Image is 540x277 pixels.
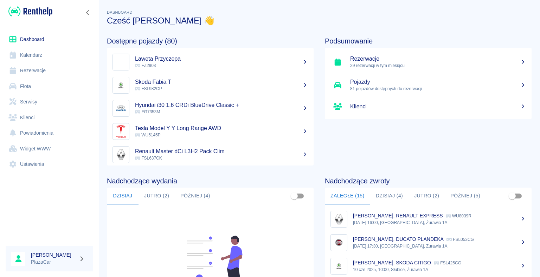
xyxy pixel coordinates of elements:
button: Później (4) [175,188,216,204]
span: Pokaż przypisane tylko do mnie [288,189,301,203]
span: FG7353M [135,109,160,114]
img: Renthelp logo [8,6,52,17]
h4: Nadchodzące wydania [107,177,314,185]
a: Widget WWW [6,141,93,157]
a: Pojazdy81 pojazdów dostępnych do rezerwacji [325,74,532,97]
span: FSL982CP [135,86,162,91]
h5: Rezerwacje [350,55,526,62]
a: Renthelp logo [6,6,52,17]
button: Zaległe (15) [325,188,370,204]
span: WU5145P [135,133,161,137]
h5: Hyundai i30 1.6 CRDi BlueDrive Classic + [135,102,308,109]
h5: Tesla Model Y Y Long Range AWD [135,125,308,132]
a: Kalendarz [6,47,93,63]
a: Klienci [6,110,93,126]
p: [PERSON_NAME], RENAULT EXPRESS [353,213,443,218]
p: [DATE] 16:00, [GEOGRAPHIC_DATA], Żurawia 1A [353,219,526,226]
span: FZ2903 [135,63,156,68]
a: ImageRenault Master dCi L3H2 Pack Clim FSL637CK [107,143,314,166]
h3: Cześć [PERSON_NAME] 👋 [107,16,532,26]
h6: [PERSON_NAME] [31,251,76,258]
img: Image [114,79,128,92]
p: FSL425CG [434,261,461,265]
h5: Renault Master dCi L3H2 Pack Clim [135,148,308,155]
h5: Laweta Przyczepa [135,55,308,62]
h5: Skoda Fabia T [135,79,308,86]
button: Zwiń nawigację [83,8,93,17]
p: 81 pojazdów dostępnych do rezerwacji [350,86,526,92]
a: Rezerwacje29 rezerwacji w tym miesiącu [325,50,532,74]
a: Rezerwacje [6,63,93,79]
p: FSL053CG [446,237,474,242]
a: Serwisy [6,94,93,110]
a: Klienci [325,97,532,116]
a: Powiadomienia [6,125,93,141]
span: FSL637CK [135,156,162,161]
a: ImageTesla Model Y Y Long Range AWD WU5145P [107,120,314,143]
a: Ustawienia [6,156,93,172]
a: ImageSkoda Fabia T FSL982CP [107,74,314,97]
img: Image [332,236,346,249]
button: Później (5) [445,188,486,204]
img: Image [114,55,128,69]
img: Image [114,125,128,138]
img: Image [114,148,128,161]
h4: Podsumowanie [325,37,532,45]
a: ImageLaweta Przyczepa FZ2903 [107,50,314,74]
img: Image [114,102,128,115]
a: Dashboard [6,32,93,47]
button: Jutro (2) [409,188,445,204]
p: 29 rezerwacji w tym miesiącu [350,62,526,69]
a: Image[PERSON_NAME], RENAULT EXPRESS WU8039R[DATE] 16:00, [GEOGRAPHIC_DATA], Żurawia 1A [325,207,532,231]
img: Image [332,259,346,273]
p: WU8039R [446,214,471,218]
h5: Pojazdy [350,79,526,86]
button: Dzisiaj [107,188,139,204]
button: Jutro (2) [139,188,175,204]
p: [DATE] 17:30, [GEOGRAPHIC_DATA], Żurawia 1A [353,243,526,249]
p: 10 cze 2025, 10:00, Słubice, Żurawia 1A [353,266,526,273]
h4: Nadchodzące zwroty [325,177,532,185]
p: PlazaCar [31,258,76,266]
a: Image[PERSON_NAME], DUCATO PLANDEKA FSL053CG[DATE] 17:30, [GEOGRAPHIC_DATA], Żurawia 1A [325,231,532,254]
img: Image [332,212,346,226]
h5: Klienci [350,103,526,110]
a: Flota [6,79,93,94]
h4: Dostępne pojazdy (80) [107,37,314,45]
button: Dzisiaj (4) [370,188,409,204]
span: Pokaż przypisane tylko do mnie [506,189,519,203]
span: Dashboard [107,10,133,14]
p: [PERSON_NAME], SKODA CITIGO [353,260,431,265]
a: ImageHyundai i30 1.6 CRDi BlueDrive Classic + FG7353M [107,97,314,120]
p: [PERSON_NAME], DUCATO PLANDEKA [353,236,444,242]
